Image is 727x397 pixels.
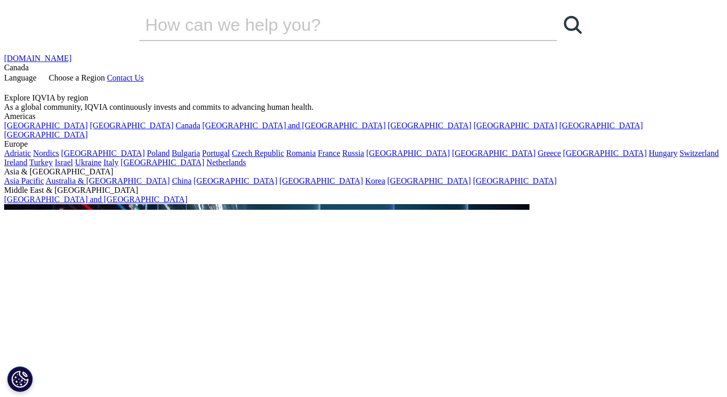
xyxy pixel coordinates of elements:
div: Americas [4,112,723,121]
a: [DOMAIN_NAME] [4,54,72,63]
a: Greece [538,149,561,157]
a: [GEOGRAPHIC_DATA] [280,176,363,185]
a: [GEOGRAPHIC_DATA] [4,121,88,130]
a: Bulgaria [172,149,200,157]
div: Asia & [GEOGRAPHIC_DATA] [4,167,723,176]
a: Canada [175,121,200,130]
a: Czech Republic [232,149,284,157]
a: [GEOGRAPHIC_DATA] [366,149,450,157]
a: Contact Us [107,73,144,82]
a: [GEOGRAPHIC_DATA] [563,149,646,157]
a: Israel [55,158,73,167]
a: Italy [104,158,119,167]
a: Turkey [29,158,53,167]
a: Adriatic [4,149,31,157]
a: Nordics [33,149,59,157]
a: Romania [286,149,316,157]
div: As a global community, IQVIA continuously invests and commits to advancing human health. [4,103,723,112]
input: Buscar [139,9,528,40]
div: Canada [4,63,723,72]
a: [GEOGRAPHIC_DATA] [90,121,173,130]
a: Ukraine [75,158,102,167]
a: Buscar [557,9,588,40]
a: Netherlands [206,158,246,167]
a: [GEOGRAPHIC_DATA] [4,130,88,139]
div: Explore IQVIA by region [4,93,723,103]
div: Europe [4,140,723,149]
a: Ireland [4,158,27,167]
a: Asia Pacific [4,176,44,185]
a: [GEOGRAPHIC_DATA] [474,121,557,130]
a: Switzerland [679,149,718,157]
a: Poland [147,149,169,157]
svg: Search [564,16,582,34]
div: Middle East & [GEOGRAPHIC_DATA] [4,186,723,195]
button: Cookies Settings [7,366,33,392]
a: [GEOGRAPHIC_DATA] [61,149,145,157]
a: [GEOGRAPHIC_DATA] [559,121,643,130]
a: [GEOGRAPHIC_DATA] [387,176,471,185]
span: Language [4,73,36,82]
a: [GEOGRAPHIC_DATA] and [GEOGRAPHIC_DATA] [4,195,187,204]
a: [GEOGRAPHIC_DATA] [388,121,471,130]
a: [GEOGRAPHIC_DATA] [193,176,277,185]
a: Portugal [202,149,230,157]
a: Korea [365,176,385,185]
a: China [172,176,191,185]
a: [GEOGRAPHIC_DATA] [473,176,557,185]
a: [GEOGRAPHIC_DATA] [452,149,536,157]
a: Hungary [649,149,677,157]
a: Russia [342,149,364,157]
a: [GEOGRAPHIC_DATA] and [GEOGRAPHIC_DATA] [202,121,385,130]
a: France [318,149,341,157]
a: Australia & [GEOGRAPHIC_DATA] [46,176,170,185]
span: Choose a Region [49,73,105,82]
a: [GEOGRAPHIC_DATA] [121,158,204,167]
